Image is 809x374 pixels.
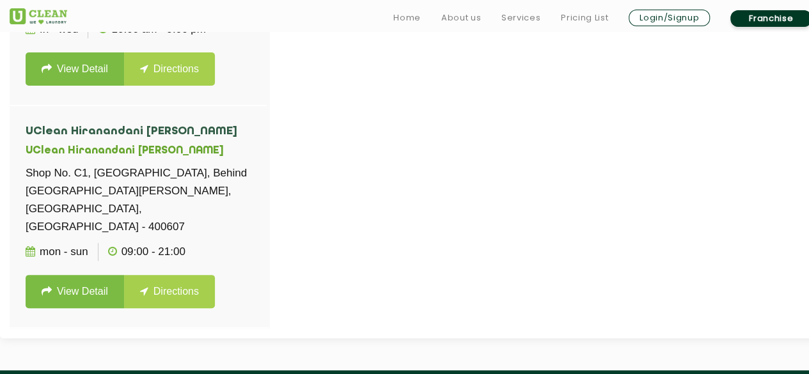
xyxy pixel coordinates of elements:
[26,164,253,236] p: Shop No. C1, [GEOGRAPHIC_DATA], Behind [GEOGRAPHIC_DATA][PERSON_NAME], [GEOGRAPHIC_DATA], [GEOGRA...
[501,10,540,26] a: Services
[26,125,253,138] h4: UClean Hiranandani [PERSON_NAME]
[441,10,481,26] a: About us
[26,52,124,86] a: View Detail
[629,10,710,26] a: Login/Signup
[561,10,608,26] a: Pricing List
[124,275,215,308] a: Directions
[393,10,421,26] a: Home
[26,275,124,308] a: View Detail
[26,145,253,157] h5: UClean Hiranandani [PERSON_NAME]
[26,243,88,261] p: Mon - Sun
[10,8,67,24] img: UClean Laundry and Dry Cleaning
[124,52,215,86] a: Directions
[108,243,185,261] p: 09:00 - 21:00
